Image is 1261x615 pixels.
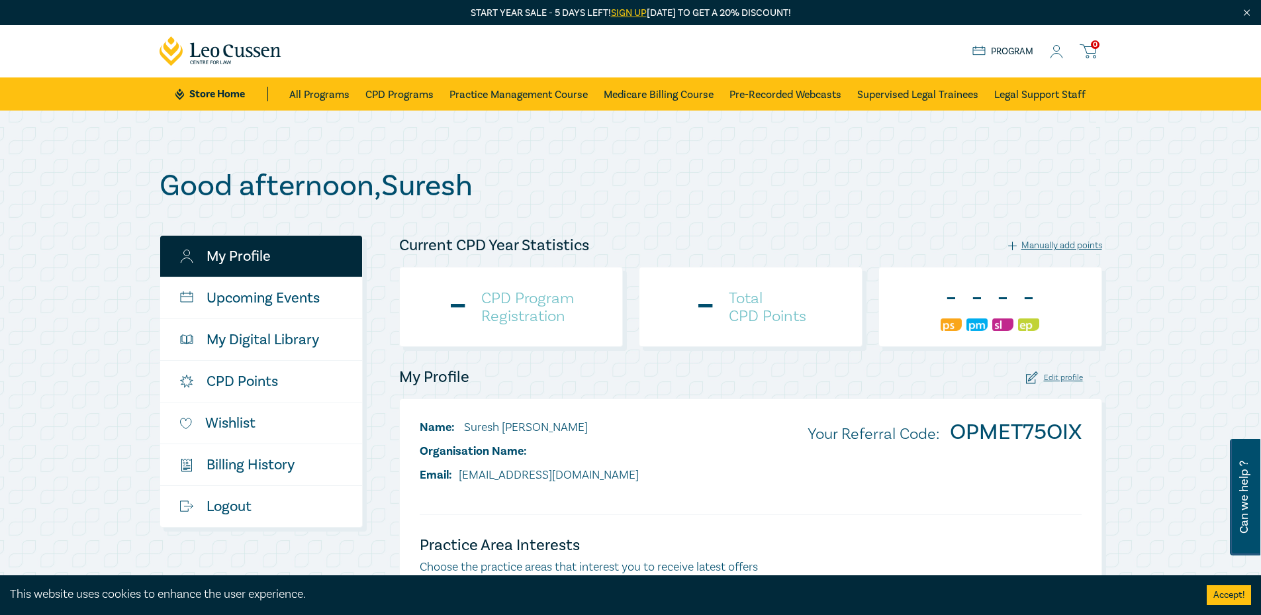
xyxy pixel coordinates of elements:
[808,424,939,444] span: Your Referral Code:
[399,367,469,388] h4: My Profile
[365,77,434,111] a: CPD Programs
[729,77,841,111] a: Pre-Recorded Webcasts
[160,236,362,277] a: My Profile
[857,77,978,111] a: Supervised Legal Trainees
[420,467,452,483] span: Email:
[160,361,362,402] a: CPD Points
[1091,40,1099,49] span: 0
[160,319,362,360] a: My Digital Library
[1238,447,1250,547] span: Can we help ?
[729,289,806,325] h4: Total CPD Points
[992,281,1013,316] div: -
[289,77,350,111] a: All Programs
[420,444,527,459] span: Organisation Name:
[160,444,362,485] a: $Billing History
[420,535,1082,556] h4: Practice Area Interests
[972,44,1034,59] a: Program
[695,290,716,324] div: -
[399,235,589,256] h4: Current CPD Year Statistics
[160,486,362,527] a: Logout
[447,290,468,324] div: -
[950,418,1082,446] strong: OPMET75OIX
[420,559,1082,576] p: Choose the practice areas that interest you to receive latest offers
[420,467,639,484] li: [EMAIL_ADDRESS][DOMAIN_NAME]
[611,7,647,19] a: SIGN UP
[994,77,1086,111] a: Legal Support Staff
[160,277,362,318] a: Upcoming Events
[420,420,455,435] span: Name:
[1018,281,1039,316] div: -
[175,87,267,101] a: Store Home
[183,461,185,467] tspan: $
[1026,371,1083,384] div: Edit profile
[966,281,988,316] div: -
[1241,7,1252,19] img: Close
[941,281,962,316] div: -
[1008,240,1102,252] div: Manually add points
[420,419,639,436] li: Suresh [PERSON_NAME]
[1207,585,1251,605] button: Accept cookies
[941,318,962,331] img: Professional Skills
[10,586,1187,603] div: This website uses cookies to enhance the user experience.
[992,318,1013,331] img: Substantive Law
[481,289,574,325] h4: CPD Program Registration
[1018,318,1039,331] img: Ethics & Professional Responsibility
[604,77,714,111] a: Medicare Billing Course
[160,169,1102,203] h1: Good afternoon , Suresh
[160,402,362,444] a: Wishlist
[449,77,588,111] a: Practice Management Course
[966,318,988,331] img: Practice Management & Business Skills
[160,6,1102,21] p: START YEAR SALE - 5 DAYS LEFT! [DATE] TO GET A 20% DISCOUNT!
